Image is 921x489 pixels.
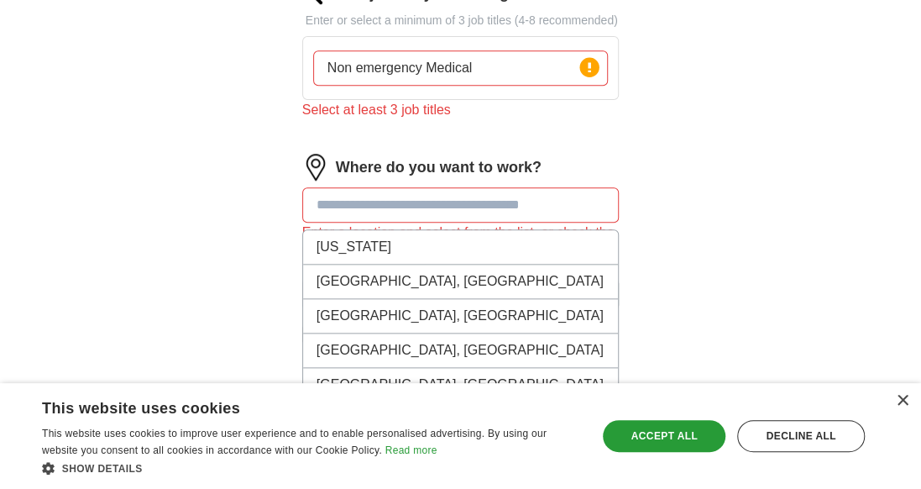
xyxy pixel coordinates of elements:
[336,156,542,179] label: Where do you want to work?
[303,368,619,402] li: [GEOGRAPHIC_DATA], [GEOGRAPHIC_DATA]
[303,299,619,334] li: [GEOGRAPHIC_DATA], [GEOGRAPHIC_DATA]
[302,100,620,120] div: Select at least 3 job titles
[42,428,547,456] span: This website uses cookies to improve user experience and to enable personalised advertising. By u...
[302,223,620,263] div: Enter a location and select from the list, or check the box for fully remote roles
[302,154,329,181] img: location.png
[303,230,619,265] li: [US_STATE]
[303,334,619,368] li: [GEOGRAPHIC_DATA], [GEOGRAPHIC_DATA]
[385,444,437,456] a: Read more, opens a new window
[62,463,143,475] span: Show details
[42,460,581,476] div: Show details
[313,50,609,86] input: Type a job title and press enter
[303,265,619,299] li: [GEOGRAPHIC_DATA], [GEOGRAPHIC_DATA]
[896,395,908,407] div: Close
[42,393,539,418] div: This website uses cookies
[302,12,620,29] p: Enter or select a minimum of 3 job titles (4-8 recommended)
[603,420,725,452] div: Accept all
[737,420,865,452] div: Decline all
